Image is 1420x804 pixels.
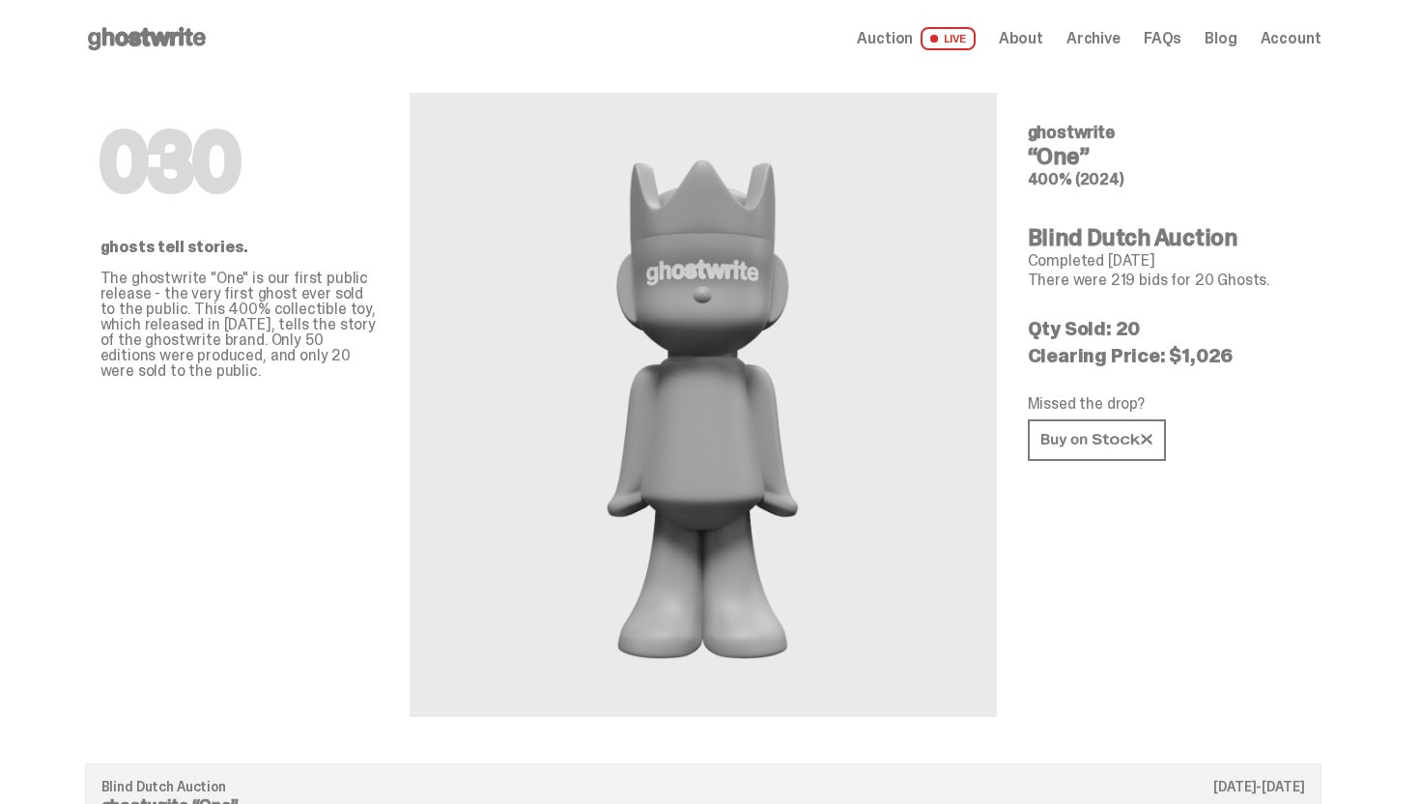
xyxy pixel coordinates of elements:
[857,27,975,50] a: Auction LIVE
[1066,31,1121,46] a: Archive
[999,31,1043,46] a: About
[1213,780,1304,793] p: [DATE]-[DATE]
[1205,31,1236,46] a: Blog
[1028,396,1306,412] p: Missed the drop?
[1028,121,1115,144] span: ghostwrite
[1028,226,1306,249] h4: Blind Dutch Auction
[1261,31,1321,46] a: Account
[100,271,379,379] p: The ghostwrite "One" is our first public release - the very first ghost ever sold to the public. ...
[1028,169,1124,189] span: 400% (2024)
[857,31,913,46] span: Auction
[1028,346,1306,365] p: Clearing Price: $1,026
[554,139,852,671] img: ghostwrite&ldquo;One&rdquo;
[1028,319,1306,338] p: Qty Sold: 20
[1144,31,1181,46] a: FAQs
[101,780,1305,793] p: Blind Dutch Auction
[1028,253,1306,269] p: Completed [DATE]
[1028,273,1306,288] p: There were 219 bids for 20 Ghosts.
[921,27,976,50] span: LIVE
[1028,145,1306,168] h4: “One”
[100,124,379,201] h1: 030
[100,240,379,255] p: ghosts tell stories.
